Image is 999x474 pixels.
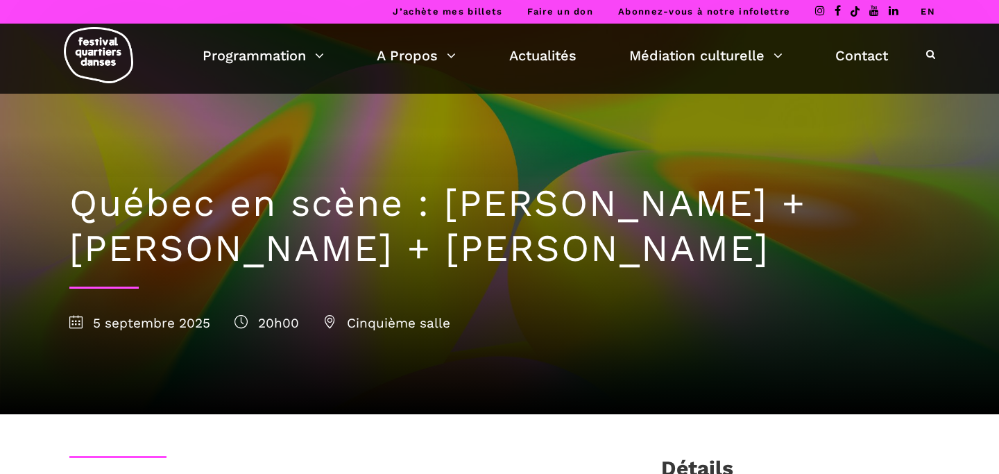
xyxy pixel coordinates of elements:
a: A Propos [377,44,456,67]
a: Actualités [509,44,577,67]
h1: Québec en scène : [PERSON_NAME] + [PERSON_NAME] + [PERSON_NAME] [69,181,930,271]
a: Médiation culturelle [629,44,783,67]
a: Contact [835,44,888,67]
span: 20h00 [234,315,299,331]
a: EN [921,6,935,17]
a: Abonnez-vous à notre infolettre [618,6,790,17]
a: Programmation [203,44,324,67]
a: Faire un don [527,6,593,17]
span: 5 septembre 2025 [69,315,210,331]
a: J’achète mes billets [393,6,502,17]
img: logo-fqd-med [64,27,133,83]
span: Cinquième salle [323,315,450,331]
